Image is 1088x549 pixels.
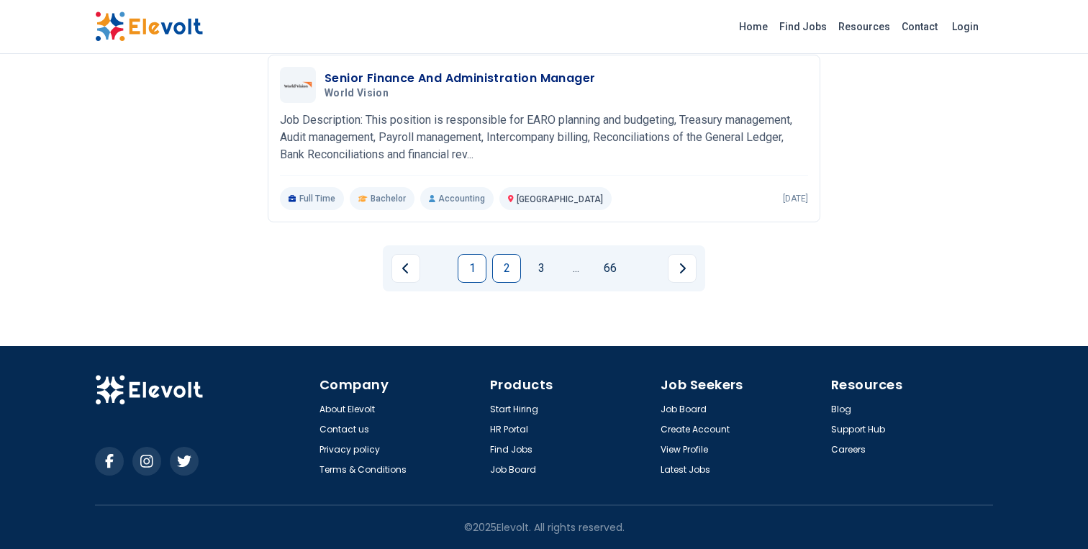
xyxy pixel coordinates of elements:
[596,254,625,283] a: Page 66
[492,254,521,283] a: Page 2
[284,81,312,89] img: World Vision
[95,375,203,405] img: Elevolt
[490,464,536,476] a: Job Board
[319,375,481,395] h4: Company
[896,15,943,38] a: Contact
[391,254,420,283] a: Previous page
[490,424,528,435] a: HR Portal
[831,404,851,415] a: Blog
[668,254,697,283] a: Next page
[319,444,380,455] a: Privacy policy
[325,87,389,100] span: World Vision
[831,444,866,455] a: Careers
[517,194,603,204] span: [GEOGRAPHIC_DATA]
[1016,480,1088,549] iframe: Chat Widget
[661,444,708,455] a: View Profile
[391,254,697,283] ul: Pagination
[490,444,532,455] a: Find Jobs
[490,404,538,415] a: Start Hiring
[783,193,808,204] p: [DATE]
[319,404,375,415] a: About Elevolt
[464,520,625,535] p: © 2025 Elevolt. All rights reserved.
[527,254,556,283] a: Page 3
[661,404,707,415] a: Job Board
[733,15,774,38] a: Home
[661,464,710,476] a: Latest Jobs
[831,375,993,395] h4: Resources
[280,67,808,210] a: World VisionSenior Finance And Administration ManagerWorld VisionJob Description: This position i...
[280,112,808,163] p: Job Description: This position is responsible for EARO planning and budgeting, Treasury managemen...
[319,424,369,435] a: Contact us
[661,375,822,395] h4: Job Seekers
[95,12,203,42] img: Elevolt
[420,187,494,210] p: Accounting
[458,254,486,283] a: Page 1 is your current page
[561,254,590,283] a: Jump forward
[325,70,595,87] h3: Senior Finance And Administration Manager
[319,464,407,476] a: Terms & Conditions
[280,187,344,210] p: Full Time
[943,12,987,41] a: Login
[490,375,652,395] h4: Products
[774,15,833,38] a: Find Jobs
[831,424,885,435] a: Support Hub
[833,15,896,38] a: Resources
[371,193,406,204] span: Bachelor
[661,424,730,435] a: Create Account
